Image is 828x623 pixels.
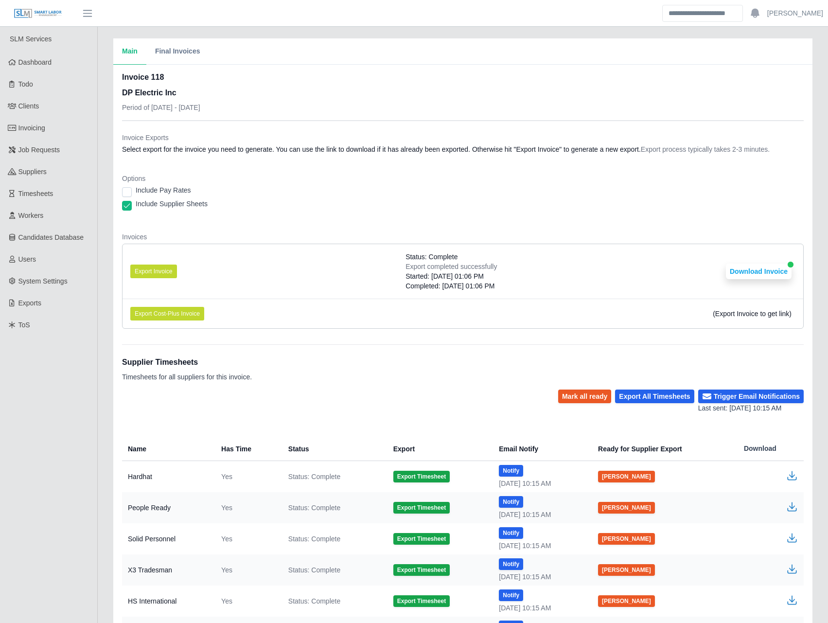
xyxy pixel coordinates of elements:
[499,572,582,582] div: [DATE] 10:15 AM
[598,564,655,576] button: [PERSON_NAME]
[122,461,213,493] td: Hardhat
[130,265,177,278] button: Export Invoice
[122,174,804,183] dt: Options
[405,281,497,291] div: Completed: [DATE] 01:06 PM
[122,71,200,83] h2: Invoice 118
[499,496,523,508] button: Notify
[393,471,450,482] button: Export Timesheet
[213,586,281,617] td: Yes
[598,595,655,607] button: [PERSON_NAME]
[598,533,655,545] button: [PERSON_NAME]
[288,472,340,481] span: Status: Complete
[499,465,523,477] button: Notify
[558,390,611,403] button: Mark all ready
[598,471,655,482] button: [PERSON_NAME]
[122,356,252,368] h1: Supplier Timesheets
[136,185,191,195] label: Include Pay Rates
[726,267,792,275] a: Download Invoice
[499,558,523,570] button: Notify
[405,271,497,281] div: Started: [DATE] 01:06 PM
[18,299,41,307] span: Exports
[113,38,146,65] button: Main
[18,102,39,110] span: Clients
[122,437,213,461] th: Name
[499,589,523,601] button: Notify
[213,492,281,523] td: Yes
[615,390,694,403] button: Export All Timesheets
[122,144,804,154] dd: Select export for the invoice you need to generate. You can use the link to download if it has al...
[499,510,582,519] div: [DATE] 10:15 AM
[18,233,84,241] span: Candidates Database
[130,307,204,320] button: Export Cost-Plus Invoice
[213,461,281,493] td: Yes
[122,523,213,554] td: Solid Personnel
[213,554,281,586] td: Yes
[18,124,45,132] span: Invoicing
[386,437,492,461] th: Export
[393,595,450,607] button: Export Timesheet
[18,277,68,285] span: System Settings
[590,437,736,461] th: Ready for Supplier Export
[122,133,804,142] dt: Invoice Exports
[18,80,33,88] span: Todo
[18,146,60,154] span: Job Requests
[641,145,770,153] span: Export process typically takes 2-3 minutes.
[18,58,52,66] span: Dashboard
[136,199,208,209] label: Include Supplier Sheets
[288,596,340,606] span: Status: Complete
[288,503,340,513] span: Status: Complete
[598,502,655,514] button: [PERSON_NAME]
[288,534,340,544] span: Status: Complete
[499,527,523,539] button: Notify
[122,87,200,99] h3: DP Electric Inc
[662,5,743,22] input: Search
[122,554,213,586] td: X3 Tradesman
[213,523,281,554] td: Yes
[499,541,582,551] div: [DATE] 10:15 AM
[726,264,792,279] button: Download Invoice
[122,103,200,112] p: Period of [DATE] - [DATE]
[698,390,804,403] button: Trigger Email Notifications
[18,190,53,197] span: Timesheets
[122,372,252,382] p: Timesheets for all suppliers for this invoice.
[499,603,582,613] div: [DATE] 10:15 AM
[288,565,340,575] span: Status: Complete
[18,168,47,176] span: Suppliers
[393,502,450,514] button: Export Timesheet
[146,38,209,65] button: Final Invoices
[18,321,30,329] span: ToS
[393,533,450,545] button: Export Timesheet
[767,8,823,18] a: [PERSON_NAME]
[499,479,582,488] div: [DATE] 10:15 AM
[10,35,52,43] span: SLM Services
[122,586,213,617] td: HS International
[491,437,590,461] th: Email Notify
[405,262,497,271] div: Export completed successfully
[393,564,450,576] button: Export Timesheet
[122,492,213,523] td: People Ready
[213,437,281,461] th: Has Time
[713,310,792,318] span: (Export Invoice to get link)
[698,403,804,413] div: Last sent: [DATE] 10:15 AM
[18,255,36,263] span: Users
[281,437,386,461] th: Status
[736,437,804,461] th: Download
[18,212,44,219] span: Workers
[405,252,458,262] span: Status: Complete
[14,8,62,19] img: SLM Logo
[122,232,804,242] dt: Invoices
